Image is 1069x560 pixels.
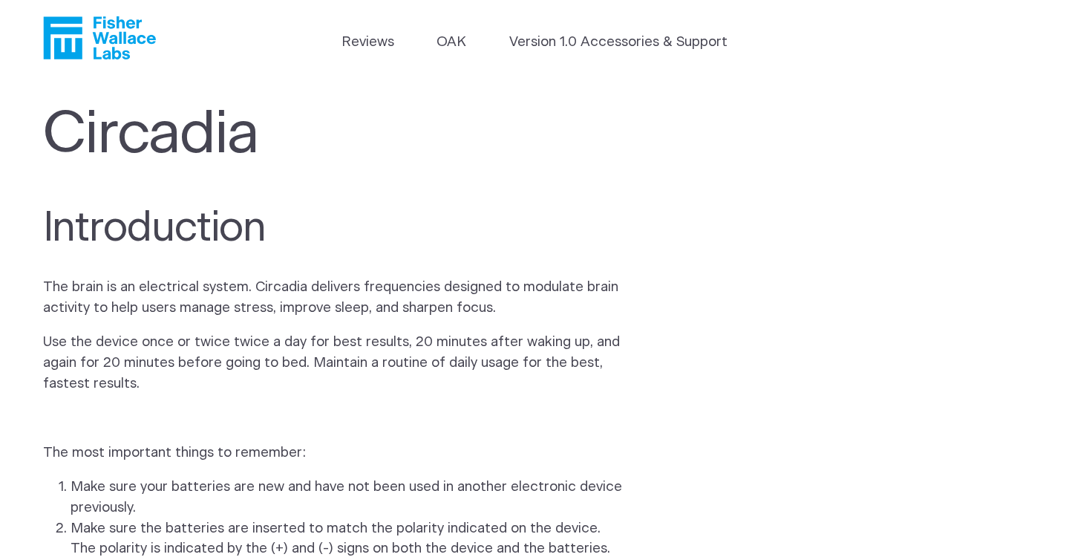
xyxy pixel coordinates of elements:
[43,277,649,319] p: The brain is an electrical system. Circadia delivers frequencies designed to modulate brain activ...
[43,101,661,169] h1: Circadia
[509,32,728,53] a: Version 1.0 Accessories & Support
[43,332,649,394] p: Use the device once or twice twice a day for best results, 20 minutes after waking up, and again ...
[43,443,649,463] p: The most important things to remember:
[43,16,156,59] a: Fisher Wallace
[43,204,592,253] h2: Introduction
[71,518,623,560] li: Make sure the batteries are inserted to match the polarity indicated on the device. The polarity ...
[71,477,623,518] li: Make sure your batteries are new and have not been used in another electronic device previously.
[341,32,394,53] a: Reviews
[437,32,466,53] a: OAK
